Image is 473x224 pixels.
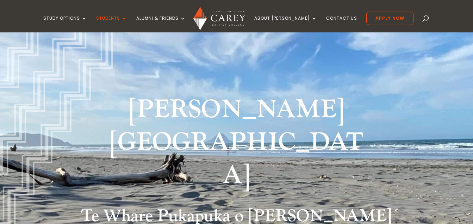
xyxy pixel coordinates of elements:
img: Carey Baptist College [193,7,245,30]
a: Study Options [43,16,87,32]
a: Students [96,16,127,32]
a: Alumni & Friends [136,16,186,32]
a: Contact Us [326,16,357,32]
a: Apply Now [366,12,413,25]
h1: [PERSON_NAME][GEOGRAPHIC_DATA] [104,93,368,196]
a: About [PERSON_NAME] [254,16,317,32]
